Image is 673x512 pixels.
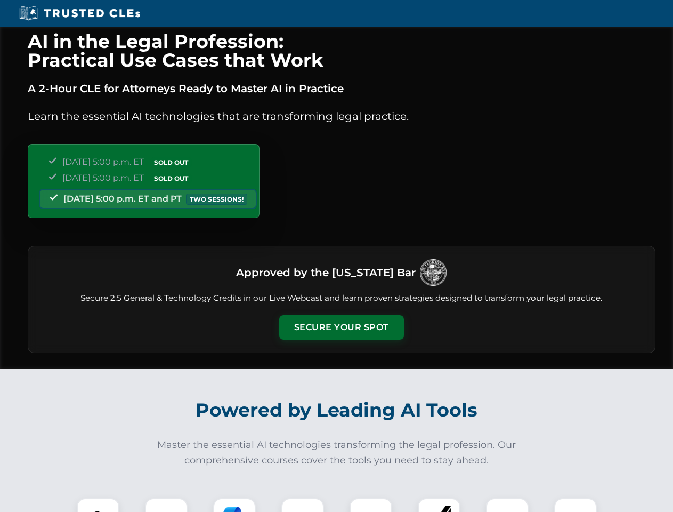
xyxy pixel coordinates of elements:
p: A 2-Hour CLE for Attorneys Ready to Master AI in Practice [28,80,655,97]
span: [DATE] 5:00 p.m. ET [62,173,144,183]
img: Logo [420,259,447,286]
h1: AI in the Legal Profession: Practical Use Cases that Work [28,32,655,69]
img: Trusted CLEs [16,5,143,21]
h3: Approved by the [US_STATE] Bar [236,263,416,282]
span: SOLD OUT [150,173,192,184]
p: Secure 2.5 General & Technology Credits in our Live Webcast and learn proven strategies designed ... [41,292,642,305]
p: Master the essential AI technologies transforming the legal profession. Our comprehensive courses... [150,437,523,468]
span: [DATE] 5:00 p.m. ET [62,157,144,167]
span: SOLD OUT [150,157,192,168]
p: Learn the essential AI technologies that are transforming legal practice. [28,108,655,125]
button: Secure Your Spot [279,315,404,340]
h2: Powered by Leading AI Tools [42,391,632,429]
